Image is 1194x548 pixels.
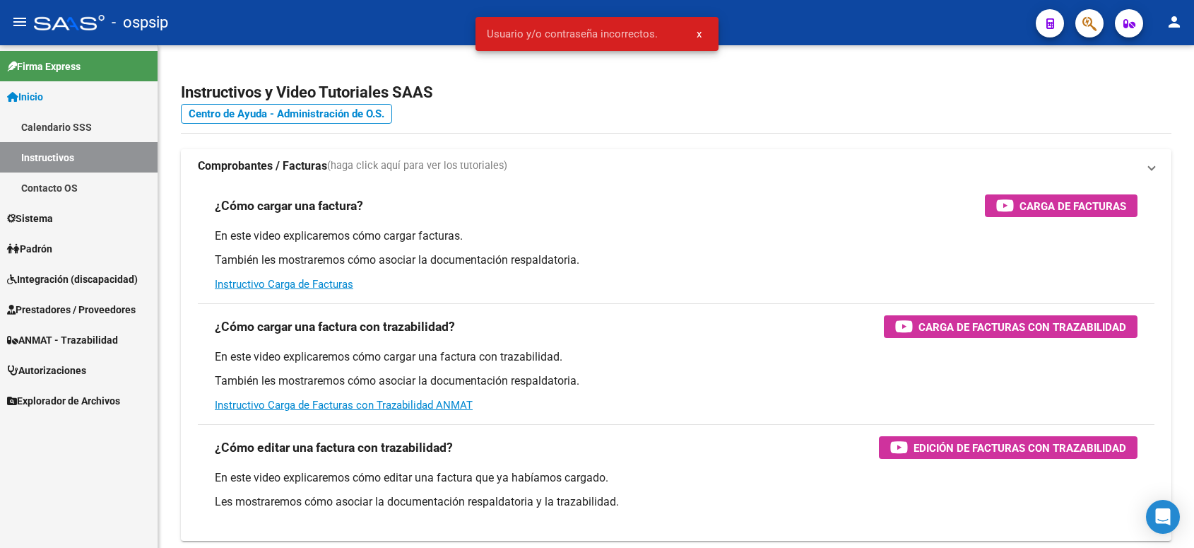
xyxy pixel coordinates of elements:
[327,158,507,174] span: (haga click aquí para ver los tutoriales)
[215,494,1137,510] p: Les mostraremos cómo asociar la documentación respaldatoria y la trazabilidad.
[7,59,81,74] span: Firma Express
[7,393,120,409] span: Explorador de Archivos
[7,363,86,378] span: Autorizaciones
[1019,197,1126,215] span: Carga de Facturas
[7,89,43,105] span: Inicio
[884,315,1137,338] button: Carga de Facturas con Trazabilidad
[215,470,1137,486] p: En este video explicaremos cómo editar una factura que ya habíamos cargado.
[11,13,28,30] mat-icon: menu
[685,21,713,47] button: x
[7,302,136,317] span: Prestadores / Proveedores
[215,438,453,457] h3: ¿Cómo editar una factura con trazabilidad?
[215,252,1137,268] p: También les mostraremos cómo asociar la documentación respaldatoria.
[879,436,1137,459] button: Edición de Facturas con Trazabilidad
[1146,500,1180,534] div: Open Intercom Messenger
[985,194,1137,217] button: Carga de Facturas
[215,349,1137,365] p: En este video explicaremos cómo cargar una factura con trazabilidad.
[215,196,363,216] h3: ¿Cómo cargar una factura?
[181,149,1171,183] mat-expansion-panel-header: Comprobantes / Facturas(haga click aquí para ver los tutoriales)
[215,373,1137,389] p: También les mostraremos cómo asociar la documentación respaldatoria.
[181,104,392,124] a: Centro de Ayuda - Administración de O.S.
[181,183,1171,541] div: Comprobantes / Facturas(haga click aquí para ver los tutoriales)
[918,318,1126,336] span: Carga de Facturas con Trazabilidad
[7,332,118,348] span: ANMAT - Trazabilidad
[697,28,702,40] span: x
[215,399,473,412] a: Instructivo Carga de Facturas con Trazabilidad ANMAT
[198,158,327,174] strong: Comprobantes / Facturas
[1166,13,1183,30] mat-icon: person
[914,439,1126,457] span: Edición de Facturas con Trazabilidad
[215,228,1137,244] p: En este video explicaremos cómo cargar facturas.
[487,27,658,41] span: Usuario y/o contraseña incorrectos.
[181,79,1171,106] h2: Instructivos y Video Tutoriales SAAS
[7,272,138,287] span: Integración (discapacidad)
[7,211,53,226] span: Sistema
[215,317,455,337] h3: ¿Cómo cargar una factura con trazabilidad?
[7,241,52,257] span: Padrón
[215,278,353,291] a: Instructivo Carga de Facturas
[112,7,168,38] span: - ospsip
